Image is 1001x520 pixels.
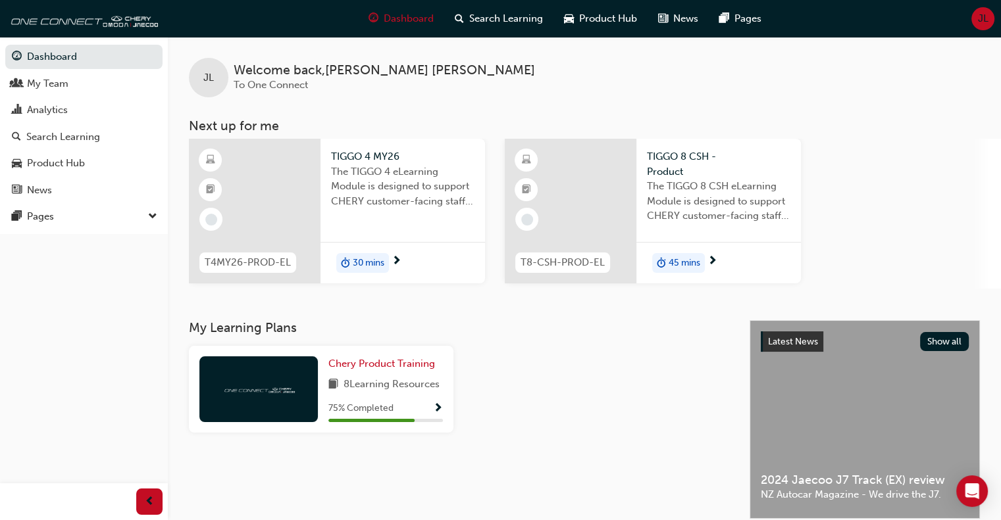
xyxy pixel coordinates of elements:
[5,178,163,202] a: News
[189,139,485,283] a: T4MY26-PROD-ELTIGGO 4 MY26The TIGGO 4 eLearning Module is designed to support CHERY customer-faci...
[341,254,350,272] span: duration-icon
[5,42,163,204] button: DashboardMy TeamAnalyticsSearch LearningProduct HubNews
[27,183,52,198] div: News
[7,5,158,32] img: oneconnect
[761,487,969,502] span: NZ Autocar Magazine - We drive the J7.
[27,103,68,118] div: Analytics
[761,473,969,488] span: 2024 Jaecoo J7 Track (EX) review
[392,256,401,268] span: next-icon
[369,11,378,27] span: guage-icon
[673,11,698,26] span: News
[920,332,969,351] button: Show all
[978,11,988,26] span: JL
[12,158,22,170] span: car-icon
[707,256,717,268] span: next-icon
[353,256,384,271] span: 30 mins
[145,494,155,510] span: prev-icon
[222,383,295,395] img: oneconnect
[344,377,440,393] span: 8 Learning Resources
[328,356,440,371] a: Chery Product Training
[148,208,157,225] span: down-icon
[734,11,761,26] span: Pages
[27,209,54,224] div: Pages
[564,11,574,27] span: car-icon
[522,152,531,169] span: learningResourceType_ELEARNING-icon
[168,118,1001,133] h3: Next up for me
[189,320,729,335] h3: My Learning Plans
[12,131,21,143] span: search-icon
[956,475,988,507] div: Open Intercom Messenger
[433,400,443,417] button: Show Progress
[234,79,308,91] span: To One Connect
[5,204,163,229] button: Pages
[761,331,969,352] a: Latest NewsShow all
[5,45,163,69] a: Dashboard
[331,149,475,164] span: TIGGO 4 MY26
[328,401,394,416] span: 75 % Completed
[657,254,666,272] span: duration-icon
[719,11,729,27] span: pages-icon
[12,211,22,223] span: pages-icon
[433,403,443,415] span: Show Progress
[553,5,648,32] a: car-iconProduct Hub
[206,181,215,199] span: booktick-icon
[12,51,22,63] span: guage-icon
[328,358,435,369] span: Chery Product Training
[658,11,668,27] span: news-icon
[205,214,217,225] span: learningRecordVerb_NONE-icon
[750,320,980,519] a: Latest NewsShow all2024 Jaecoo J7 Track (EX) reviewNZ Autocar Magazine - We drive the J7.
[234,63,535,78] span: Welcome back , [PERSON_NAME] [PERSON_NAME]
[12,185,22,197] span: news-icon
[27,76,68,91] div: My Team
[522,181,531,199] span: booktick-icon
[5,125,163,149] a: Search Learning
[203,70,214,85] span: JL
[648,5,709,32] a: news-iconNews
[579,11,637,26] span: Product Hub
[358,5,444,32] a: guage-iconDashboard
[5,72,163,96] a: My Team
[444,5,553,32] a: search-iconSearch Learning
[5,98,163,122] a: Analytics
[12,105,22,116] span: chart-icon
[521,255,605,270] span: T8-CSH-PROD-EL
[647,179,790,224] span: The TIGGO 8 CSH eLearning Module is designed to support CHERY customer-facing staff with the prod...
[521,214,533,225] span: learningRecordVerb_NONE-icon
[26,130,100,145] div: Search Learning
[669,256,700,271] span: 45 mins
[709,5,772,32] a: pages-iconPages
[505,139,801,283] a: T8-CSH-PROD-ELTIGGO 8 CSH - ProductThe TIGGO 8 CSH eLearning Module is designed to support CHERY ...
[328,377,338,393] span: book-icon
[5,151,163,176] a: Product Hub
[768,336,818,347] span: Latest News
[469,11,543,26] span: Search Learning
[384,11,434,26] span: Dashboard
[12,78,22,90] span: people-icon
[331,164,475,209] span: The TIGGO 4 eLearning Module is designed to support CHERY customer-facing staff with the product ...
[206,152,215,169] span: learningResourceType_ELEARNING-icon
[455,11,464,27] span: search-icon
[27,156,85,171] div: Product Hub
[971,7,994,30] button: JL
[647,149,790,179] span: TIGGO 8 CSH - Product
[205,255,291,270] span: T4MY26-PROD-EL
